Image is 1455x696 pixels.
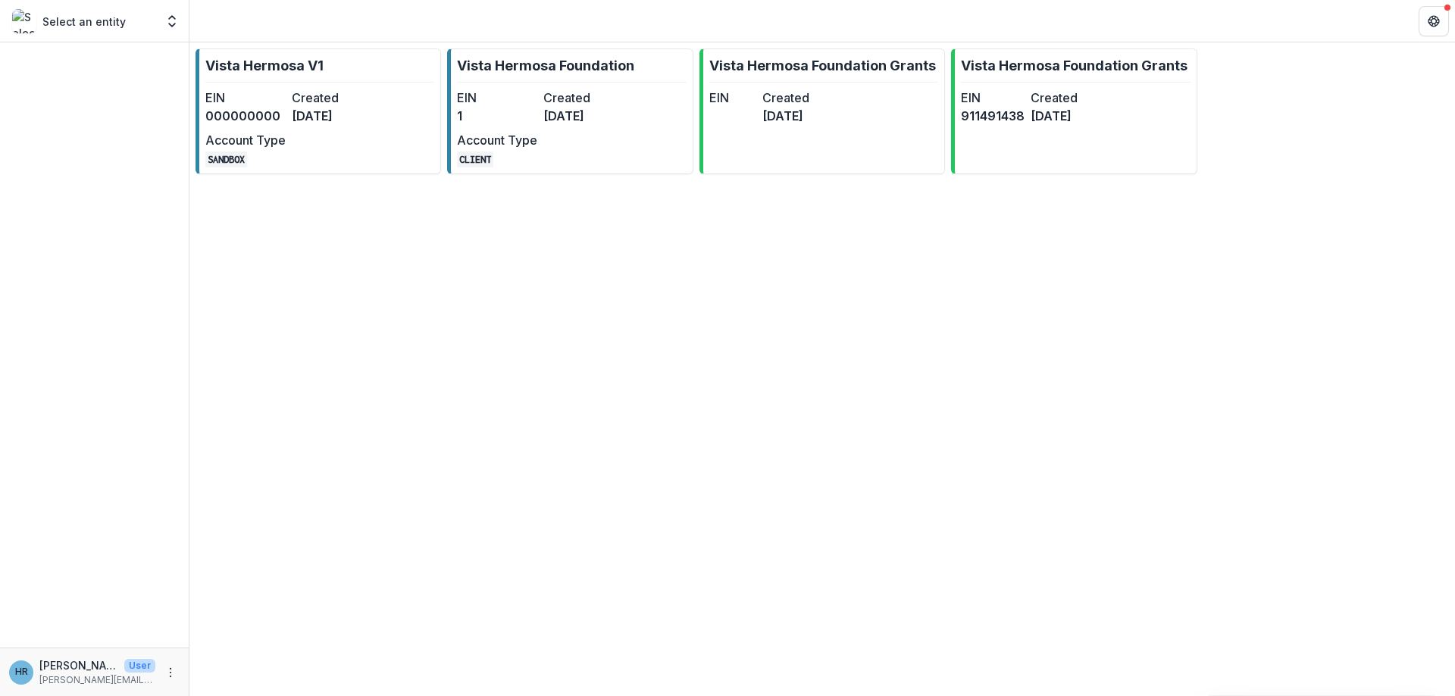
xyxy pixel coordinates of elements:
a: Vista Hermosa Foundation GrantsEIN911491438Created[DATE] [951,48,1197,174]
p: Vista Hermosa V1 [205,55,324,76]
div: Hannah Roosendaal [15,667,28,677]
dd: [DATE] [543,107,624,125]
p: [PERSON_NAME] [39,657,118,673]
code: SANDBOX [205,151,247,167]
dt: Created [292,89,372,107]
dt: Created [1031,89,1094,107]
a: Vista Hermosa V1EIN000000000Created[DATE]Account TypeSANDBOX [196,48,441,174]
p: Vista Hermosa Foundation Grants [709,55,936,76]
dd: 1 [457,107,537,125]
p: Select an entity [42,14,126,30]
a: Vista Hermosa Foundation GrantsEINCreated[DATE] [699,48,945,174]
button: Open entity switcher [161,6,183,36]
p: Vista Hermosa Foundation [457,55,634,76]
button: Get Help [1419,6,1449,36]
dd: [DATE] [1031,107,1094,125]
dt: EIN [709,89,756,107]
code: CLIENT [457,151,493,167]
dt: Created [543,89,624,107]
dt: Account Type [205,131,286,149]
dt: EIN [205,89,286,107]
img: Select an entity [12,9,36,33]
a: Vista Hermosa FoundationEIN1Created[DATE]Account TypeCLIENT [447,48,693,174]
p: [PERSON_NAME][EMAIL_ADDRESS][DOMAIN_NAME] [39,673,155,687]
dt: EIN [457,89,537,107]
dt: Created [762,89,809,107]
p: Vista Hermosa Foundation Grants [961,55,1187,76]
button: More [161,663,180,682]
dd: [DATE] [292,107,372,125]
dt: EIN [961,89,1025,107]
dd: 911491438 [961,107,1025,125]
dt: Account Type [457,131,537,149]
p: User [124,659,155,673]
dd: [DATE] [762,107,809,125]
dd: 000000000 [205,107,286,125]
